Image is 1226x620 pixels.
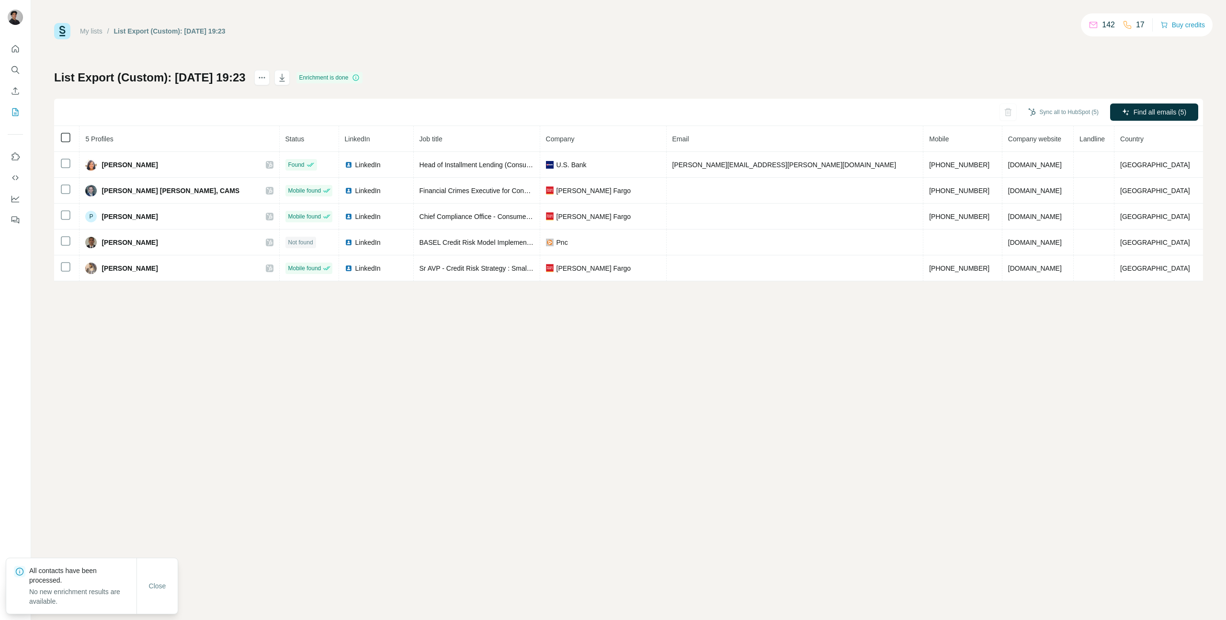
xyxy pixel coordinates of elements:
div: Enrichment is done [296,72,363,83]
span: [DOMAIN_NAME] [1008,264,1062,272]
span: [PHONE_NUMBER] [929,213,989,220]
p: 142 [1102,19,1115,31]
button: Feedback [8,211,23,229]
span: Email [672,135,689,143]
span: [GEOGRAPHIC_DATA] [1120,264,1190,272]
span: [PERSON_NAME] [PERSON_NAME], CAMS [102,186,239,195]
span: [PHONE_NUMBER] [929,187,989,195]
span: [GEOGRAPHIC_DATA] [1120,213,1190,220]
span: LinkedIn [355,160,381,170]
span: BASEL Credit Risk Model Implementation SME [420,239,560,246]
img: company-logo [546,186,554,195]
div: List Export (Custom): [DATE] 19:23 [114,26,226,36]
span: LinkedIn [355,238,381,247]
span: [GEOGRAPHIC_DATA] [1120,187,1190,195]
span: [PERSON_NAME] Fargo [556,264,631,273]
img: Avatar [85,237,97,248]
button: Enrich CSV [8,82,23,100]
img: LinkedIn logo [345,187,352,195]
span: LinkedIn [355,212,381,221]
img: LinkedIn logo [345,264,352,272]
img: Avatar [8,10,23,25]
img: Surfe Logo [54,23,70,39]
img: LinkedIn logo [345,213,352,220]
button: Sync all to HubSpot (5) [1022,105,1105,119]
img: Avatar [85,159,97,171]
button: Use Surfe API [8,169,23,186]
span: LinkedIn [355,264,381,273]
span: Chief Compliance Office - Consumer, Small and Business Banking; Consumer Lending [420,213,677,220]
span: [PERSON_NAME] [102,212,158,221]
span: Landline [1079,135,1105,143]
img: company-logo [546,212,554,220]
img: LinkedIn logo [345,239,352,246]
span: [PERSON_NAME] [102,238,158,247]
span: Not found [288,238,313,247]
span: [DOMAIN_NAME] [1008,239,1062,246]
p: All contacts have been processed. [29,566,136,585]
span: [PHONE_NUMBER] [929,161,989,169]
span: Head of Installment Lending (Consumer & Small Business) [420,161,594,169]
span: Status [285,135,305,143]
img: company-logo [546,239,554,246]
span: [DOMAIN_NAME] [1008,161,1062,169]
span: Pnc [556,238,568,247]
div: P [85,211,97,222]
span: Mobile found [288,186,321,195]
h1: List Export (Custom): [DATE] 19:23 [54,70,246,85]
span: [PHONE_NUMBER] [929,264,989,272]
span: [PERSON_NAME] [102,160,158,170]
span: Company [546,135,575,143]
span: Mobile [929,135,949,143]
span: 5 Profiles [85,135,113,143]
span: Country [1120,135,1144,143]
span: Financial Crimes Executive for Consumer & Small Business Banking and Consumer Lending [420,187,694,195]
span: Found [288,161,305,169]
span: Sr AVP - Credit Risk Strategy : Small Business Credit Cards [420,264,597,272]
button: Dashboard [8,190,23,207]
span: [DOMAIN_NAME] [1008,213,1062,220]
span: Company website [1008,135,1061,143]
span: [PERSON_NAME] Fargo [556,186,631,195]
span: [GEOGRAPHIC_DATA] [1120,161,1190,169]
a: My lists [80,27,102,35]
button: actions [254,70,270,85]
span: Mobile found [288,212,321,221]
li: / [107,26,109,36]
p: No new enrichment results are available. [29,587,136,606]
span: [PERSON_NAME][EMAIL_ADDRESS][PERSON_NAME][DOMAIN_NAME] [672,161,897,169]
span: [GEOGRAPHIC_DATA] [1120,239,1190,246]
span: Job title [420,135,443,143]
span: Mobile found [288,264,321,273]
span: [PERSON_NAME] [102,264,158,273]
span: Close [149,581,166,591]
button: Search [8,61,23,79]
button: Close [142,577,173,595]
button: Find all emails (5) [1110,103,1198,121]
span: U.S. Bank [556,160,587,170]
span: [PERSON_NAME] Fargo [556,212,631,221]
img: Avatar [85,185,97,196]
button: Quick start [8,40,23,57]
img: company-logo [546,161,554,169]
button: Buy credits [1160,18,1205,32]
span: LinkedIn [345,135,370,143]
img: company-logo [546,264,554,272]
img: Avatar [85,263,97,274]
span: LinkedIn [355,186,381,195]
span: [DOMAIN_NAME] [1008,187,1062,195]
img: LinkedIn logo [345,161,352,169]
button: Use Surfe on LinkedIn [8,148,23,165]
button: My lists [8,103,23,121]
span: Find all emails (5) [1134,107,1186,117]
p: 17 [1136,19,1145,31]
